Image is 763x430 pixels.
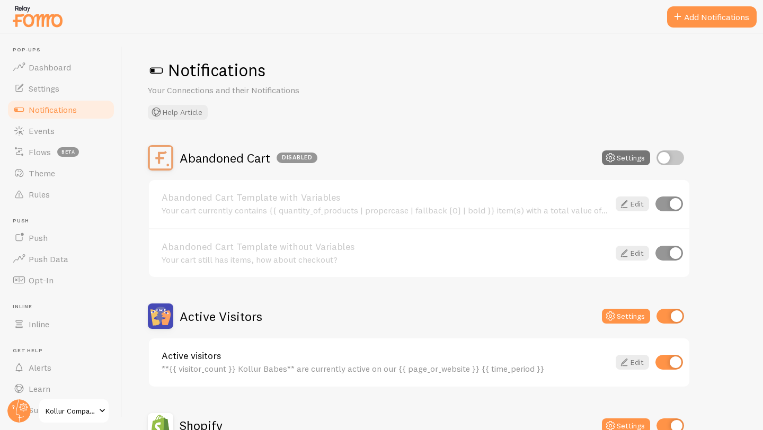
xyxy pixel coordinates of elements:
span: Events [29,126,55,136]
a: Alerts [6,357,116,378]
span: beta [57,147,79,157]
a: Learn [6,378,116,399]
div: **{{ visitor_count }} Kollur Babes** are currently active on our {{ page_or_website }} {{ time_pe... [162,364,609,373]
a: Active visitors [162,351,609,361]
h2: Active Visitors [180,308,262,325]
span: Theme [29,168,55,178]
a: Inline [6,313,116,335]
span: Get Help [13,347,116,354]
button: Help Article [148,105,208,120]
span: Inline [13,303,116,310]
span: Inline [29,319,49,329]
a: Notifications [6,99,116,120]
span: Pop-ups [13,47,116,53]
a: Rules [6,184,116,205]
span: Push [13,218,116,225]
h1: Notifications [148,59,738,81]
span: Rules [29,189,50,200]
span: Alerts [29,362,51,373]
a: Opt-In [6,270,116,291]
img: Abandoned Cart [148,145,173,171]
a: Kollur Company [38,398,110,424]
a: Dashboard [6,57,116,78]
span: Learn [29,383,50,394]
a: Push Data [6,248,116,270]
img: fomo-relay-logo-orange.svg [11,3,64,30]
span: Flows [29,147,51,157]
div: Your cart currently contains {{ quantity_of_products | propercase | fallback [0] | bold }} item(s... [162,205,609,215]
a: Settings [6,78,116,99]
a: Abandoned Cart Template without Variables [162,242,609,252]
a: Edit [616,355,649,370]
a: Theme [6,163,116,184]
img: Active Visitors [148,303,173,329]
a: Abandoned Cart Template with Variables [162,193,609,202]
p: Your Connections and their Notifications [148,84,402,96]
div: Disabled [277,153,317,163]
span: Push Data [29,254,68,264]
h2: Abandoned Cart [180,150,317,166]
div: Your cart still has items, how about checkout? [162,255,609,264]
a: Events [6,120,116,141]
a: Flows beta [6,141,116,163]
a: Edit [616,246,649,261]
a: Edit [616,196,649,211]
span: Dashboard [29,62,71,73]
button: Settings [602,150,650,165]
a: Push [6,227,116,248]
span: Push [29,232,48,243]
span: Settings [29,83,59,94]
span: Opt-In [29,275,54,285]
span: Kollur Company [46,405,96,417]
span: Notifications [29,104,77,115]
button: Settings [602,309,650,324]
